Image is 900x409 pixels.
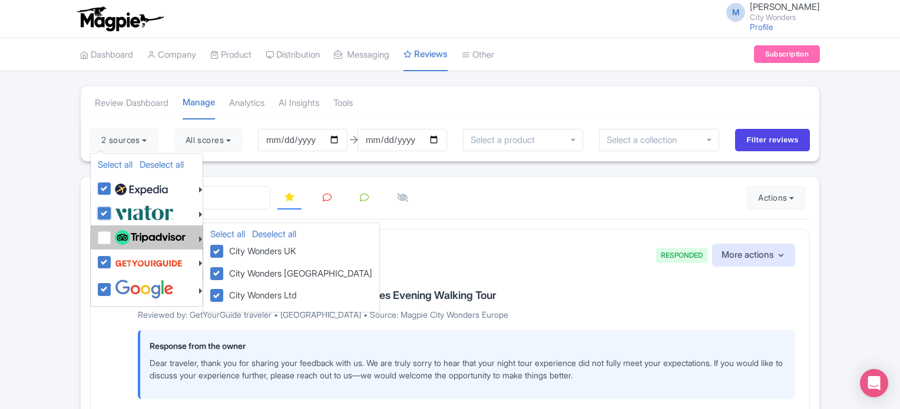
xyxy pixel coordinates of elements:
[138,308,795,321] p: Reviewed by: GetYourGuide traveler • [GEOGRAPHIC_DATA] • Source: Magpie City Wonders Europe
[279,87,319,119] a: AI Insights
[210,39,252,71] a: Product
[90,153,203,307] ul: 2 sources
[656,248,707,263] span: RESPONDED
[750,1,820,12] span: [PERSON_NAME]
[224,265,372,281] label: City Wonders [GEOGRAPHIC_DATA]
[138,290,795,301] h3: [GEOGRAPHIC_DATA]: Ghosts, Legends & Mysteries Evening Walking Tour
[224,243,296,258] label: City Wonders UK
[74,6,166,32] img: logo-ab69f6fb50320c5b225c76a69d11143b.png
[80,39,133,71] a: Dashboard
[754,45,820,63] a: Subscription
[140,159,184,170] a: Deselect all
[90,128,158,152] button: 2 sources
[174,128,242,152] button: All scores
[115,230,186,245] img: tripadvisor_background-ebb97188f8c6c657a79ad20e0caa6051.svg
[471,135,541,145] input: Select a product
[726,3,745,22] span: M
[712,244,795,267] button: More actions
[150,357,786,381] p: Dear traveler, thank you for sharing your feedback with us. We are truly sorry to hear that your ...
[115,181,168,198] img: expedia22-01-93867e2ff94c7cd37d965f09d456db68.svg
[115,280,174,299] img: google-96de159c2084212d3cdd3c2fb262314c.svg
[224,287,297,302] label: City Wonders Ltd
[183,87,215,120] a: Manage
[735,129,810,151] input: Filter reviews
[150,340,786,352] p: Response from the owner
[98,159,133,170] a: Select all
[333,87,353,119] a: Tools
[229,87,264,119] a: Analytics
[266,39,320,71] a: Distribution
[252,228,296,240] a: Deselect all
[750,22,773,32] a: Profile
[403,38,448,72] a: Reviews
[860,369,888,397] div: Open Intercom Messenger
[210,228,245,240] a: Select all
[115,252,183,274] img: get_your_guide-5a6366678479520ec94e3f9d2b9f304b.svg
[115,203,174,222] img: viator-e2bf771eb72f7a6029a5edfbb081213a.svg
[607,135,685,145] input: Select a collection
[334,39,389,71] a: Messaging
[95,87,168,119] a: Review Dashboard
[747,186,805,210] button: Actions
[719,2,820,21] a: M [PERSON_NAME] City Wonders
[147,39,196,71] a: Company
[462,39,494,71] a: Other
[750,14,820,21] small: City Wonders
